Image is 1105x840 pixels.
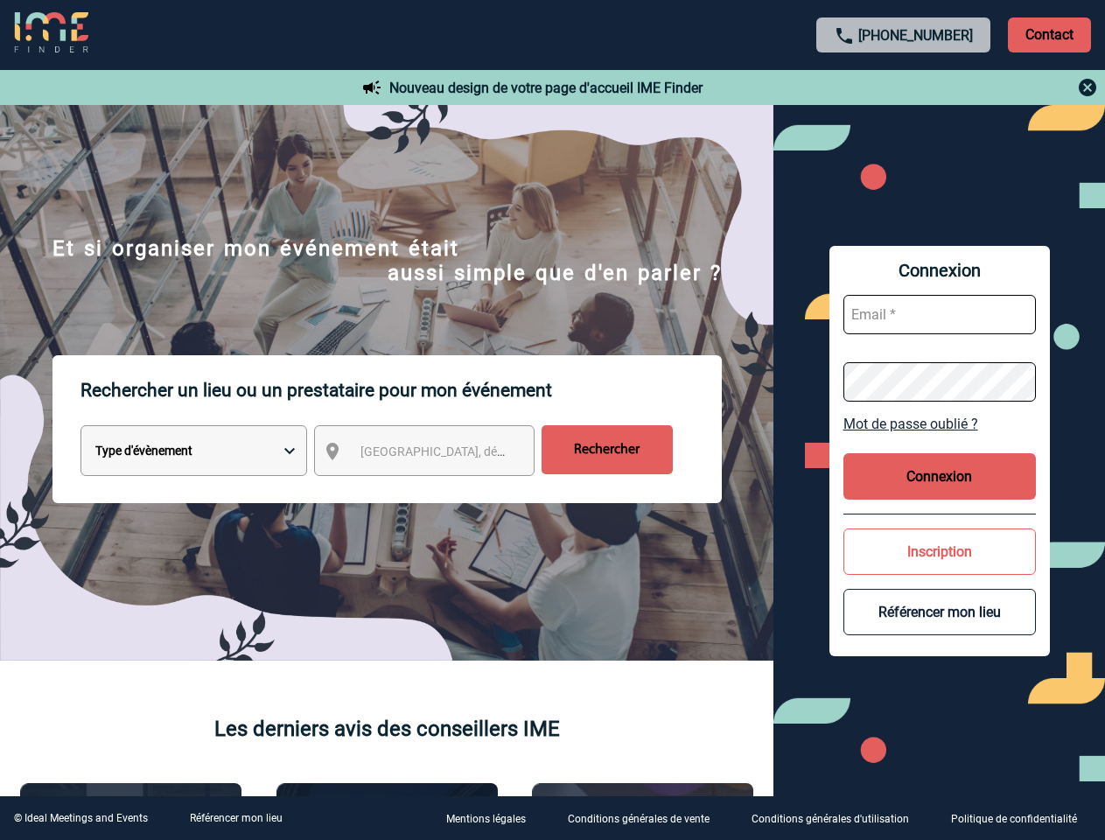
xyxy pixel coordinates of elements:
[843,416,1036,432] a: Mot de passe oublié ?
[843,453,1036,500] button: Connexion
[554,810,738,827] a: Conditions générales de vente
[858,27,973,44] a: [PHONE_NUMBER]
[843,260,1036,281] span: Connexion
[432,810,554,827] a: Mentions légales
[446,814,526,826] p: Mentions légales
[738,810,937,827] a: Conditions générales d'utilisation
[1008,17,1091,52] p: Contact
[568,814,710,826] p: Conditions générales de vente
[843,528,1036,575] button: Inscription
[80,355,722,425] p: Rechercher un lieu ou un prestataire pour mon événement
[190,812,283,824] a: Référencer mon lieu
[752,814,909,826] p: Conditions générales d'utilisation
[843,295,1036,334] input: Email *
[834,25,855,46] img: call-24-px.png
[843,589,1036,635] button: Référencer mon lieu
[360,444,604,458] span: [GEOGRAPHIC_DATA], département, région...
[951,814,1077,826] p: Politique de confidentialité
[542,425,673,474] input: Rechercher
[14,812,148,824] div: © Ideal Meetings and Events
[937,810,1105,827] a: Politique de confidentialité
